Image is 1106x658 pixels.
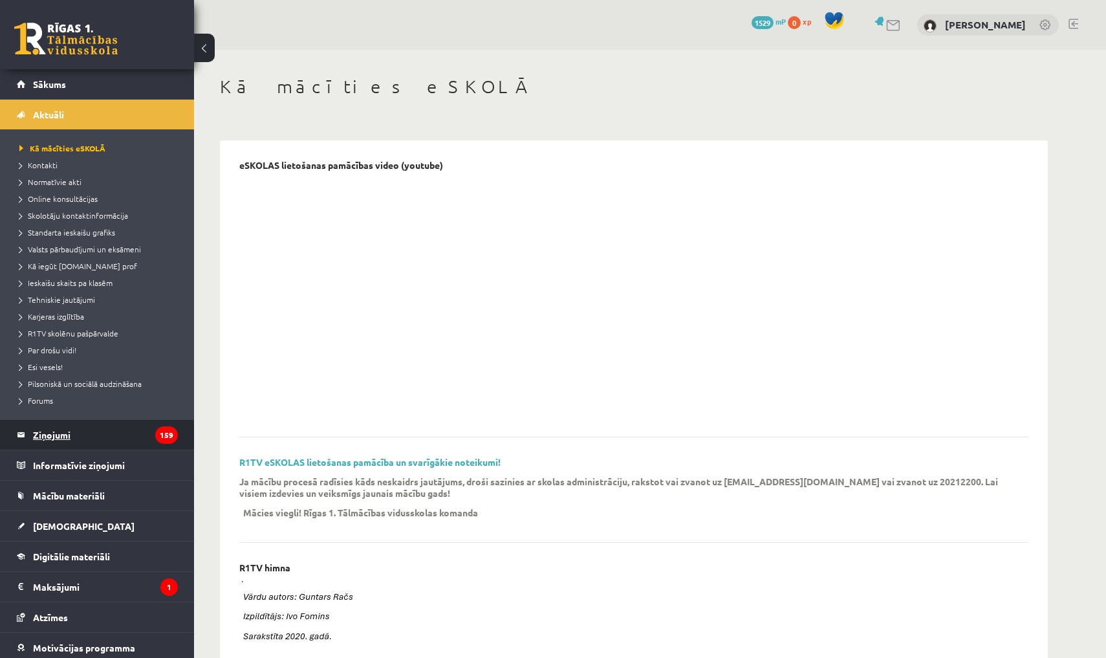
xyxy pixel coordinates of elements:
span: 0 [788,16,801,29]
i: 1 [160,578,178,596]
span: Pilsoniskā un sociālā audzināšana [19,378,142,389]
span: R1TV skolēnu pašpārvalde [19,328,118,338]
span: Sākums [33,78,66,90]
legend: Ziņojumi [33,420,178,450]
p: Rīgas 1. Tālmācības vidusskolas komanda [303,507,478,518]
a: Skolotāju kontaktinformācija [19,210,181,221]
a: Maksājumi1 [17,572,178,602]
p: Ja mācību procesā radīsies kāds neskaidrs jautājums, droši sazinies ar skolas administrāciju, rak... [239,476,1009,499]
span: Tehniskie jautājumi [19,294,95,305]
a: Rīgas 1. Tālmācības vidusskola [14,23,118,55]
span: Kā iegūt [DOMAIN_NAME] prof [19,261,137,271]
a: Valsts pārbaudījumi un eksāmeni [19,243,181,255]
a: Aktuāli [17,100,178,129]
span: Atzīmes [33,611,68,623]
span: Par drošu vidi! [19,345,76,355]
a: [DEMOGRAPHIC_DATA] [17,511,178,541]
span: mP [775,16,786,27]
a: 1529 mP [752,16,786,27]
a: [PERSON_NAME] [945,18,1026,31]
a: Kā mācīties eSKOLĀ [19,142,181,154]
span: 1529 [752,16,774,29]
span: Ieskaišu skaits pa klasēm [19,278,113,288]
a: Kā iegūt [DOMAIN_NAME] prof [19,260,181,272]
a: Sākums [17,69,178,99]
img: Laura Šapkova [924,19,937,32]
span: Online konsultācijas [19,193,98,204]
a: Mācību materiāli [17,481,178,510]
span: Digitālie materiāli [33,551,110,562]
span: Skolotāju kontaktinformācija [19,210,128,221]
a: Esi vesels! [19,361,181,373]
legend: Maksājumi [33,572,178,602]
a: R1TV eSKOLAS lietošanas pamācība un svarīgākie noteikumi! [239,456,501,468]
span: Esi vesels! [19,362,63,372]
a: Par drošu vidi! [19,344,181,356]
a: Digitālie materiāli [17,542,178,571]
a: 0 xp [788,16,818,27]
a: R1TV skolēnu pašpārvalde [19,327,181,339]
a: Karjeras izglītība [19,311,181,322]
span: [DEMOGRAPHIC_DATA] [33,520,135,532]
a: Atzīmes [17,602,178,632]
a: Tehniskie jautājumi [19,294,181,305]
a: Normatīvie akti [19,176,181,188]
a: Ziņojumi159 [17,420,178,450]
i: 159 [155,426,178,444]
p: Mācies viegli! [243,507,301,518]
h1: Kā mācīties eSKOLĀ [220,76,1048,98]
legend: Informatīvie ziņojumi [33,450,178,480]
span: Kā mācīties eSKOLĀ [19,143,105,153]
span: Valsts pārbaudījumi un eksāmeni [19,244,141,254]
a: Informatīvie ziņojumi [17,450,178,480]
a: Kontakti [19,159,181,171]
a: Standarta ieskaišu grafiks [19,226,181,238]
span: Normatīvie akti [19,177,81,187]
span: xp [803,16,811,27]
a: Ieskaišu skaits pa klasēm [19,277,181,289]
span: Motivācijas programma [33,642,135,653]
a: Online konsultācijas [19,193,181,204]
span: Standarta ieskaišu grafiks [19,227,115,237]
p: eSKOLAS lietošanas pamācības video (youtube) [239,160,443,171]
p: R1TV himna [239,562,290,573]
span: Aktuāli [33,109,64,120]
span: Karjeras izglītība [19,311,84,322]
span: Forums [19,395,53,406]
a: Pilsoniskā un sociālā audzināšana [19,378,181,389]
a: Forums [19,395,181,406]
span: Mācību materiāli [33,490,105,501]
span: Kontakti [19,160,58,170]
